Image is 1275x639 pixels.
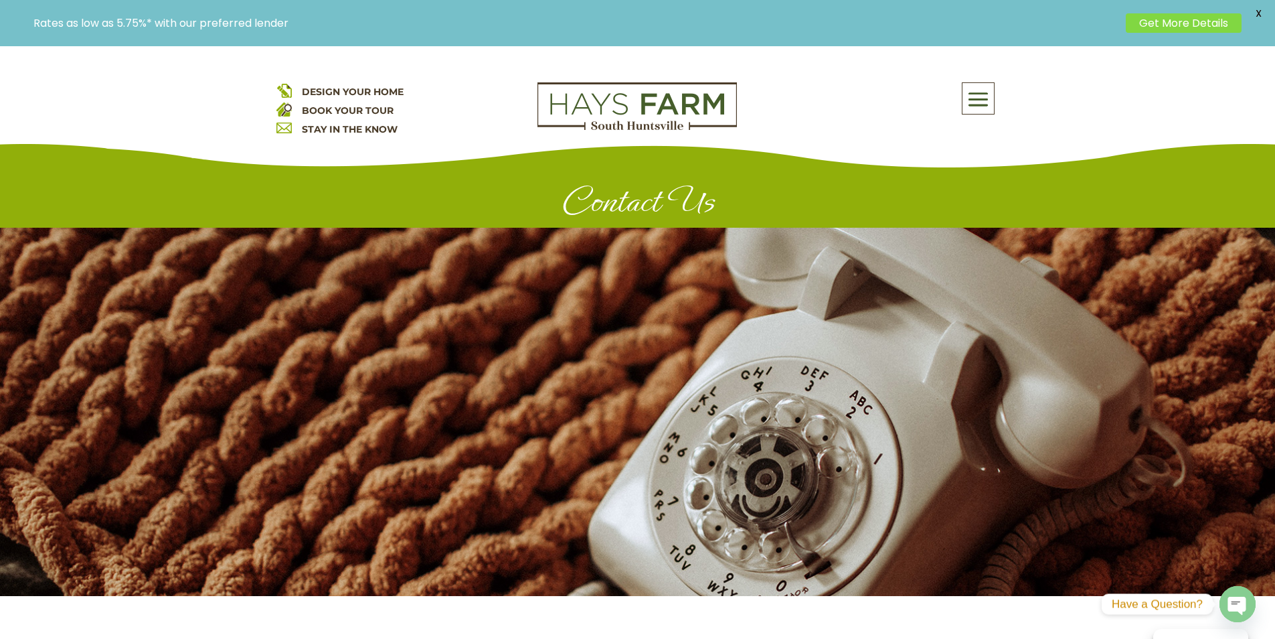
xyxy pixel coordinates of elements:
img: Logo [537,82,737,131]
a: BOOK YOUR TOUR [302,104,394,117]
img: book your home tour [276,101,292,117]
p: Rates as low as 5.75%* with our preferred lender [33,17,1119,29]
h1: Contact Us [276,182,999,228]
img: design your home [276,82,292,98]
a: Get More Details [1126,13,1242,33]
span: X [1248,3,1268,23]
a: hays farm homes huntsville development [537,121,737,133]
a: DESIGN YOUR HOME [302,86,404,98]
a: STAY IN THE KNOW [302,123,398,135]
